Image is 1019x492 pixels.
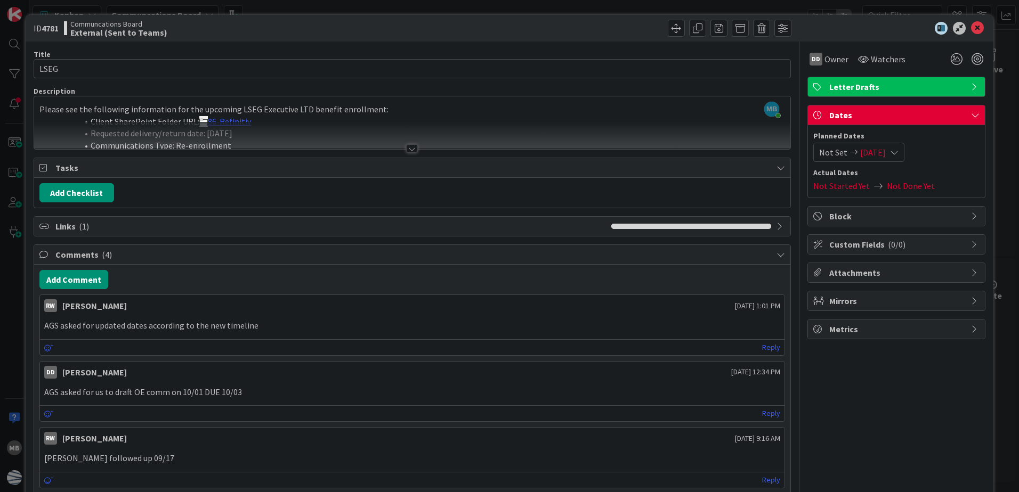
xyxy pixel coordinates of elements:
span: ( 1 ) [79,221,89,232]
span: [DATE] 9:16 AM [735,433,780,444]
span: Watchers [871,53,905,65]
span: Attachments [829,266,966,279]
span: Mirrors [829,294,966,307]
span: Not Done Yet [887,179,935,192]
input: type card name here... [34,59,791,78]
li: Client SharePoint Folder URL: [52,116,785,128]
span: Dates [829,109,966,121]
p: [PERSON_NAME] followed up 09/17 [44,452,780,464]
span: Not Started Yet [813,179,870,192]
span: Description [34,86,75,96]
span: Planned Dates [813,130,980,142]
span: Metrics [829,323,966,335]
p: AGS asked for updated dates according to the new timeline [44,319,780,332]
a: Reply [762,341,780,354]
span: Block [829,210,966,223]
p: Please see the following information for the upcoming LSEG Executive LTD benefit enrollment: [39,103,785,116]
p: AGS asked for us to draft OE comm on 10/01 DUE 10/03 [44,386,780,398]
span: ID [34,22,59,35]
div: [PERSON_NAME] [62,299,127,312]
b: External (Sent to Teams) [70,28,167,37]
span: Tasks [55,161,771,174]
span: [DATE] 12:34 PM [731,366,780,378]
b: 4781 [42,23,59,34]
span: Not Set [819,146,847,159]
span: ( 4 ) [102,249,112,260]
div: DD [44,366,57,379]
span: Comments [55,248,771,261]
span: Custom Fields [829,238,966,251]
span: [DATE] [860,146,886,159]
div: RW [44,432,57,445]
label: Title [34,50,51,59]
span: ( 0/0 ) [888,239,905,250]
a: 86-Refinitiv [208,116,251,127]
span: MB [764,102,779,117]
img: ​Folder icon [199,118,208,127]
button: Add Checklist [39,183,114,202]
div: DD [810,53,822,65]
a: Reply [762,473,780,487]
div: RW [44,299,57,312]
span: Letter Drafts [829,80,966,93]
button: Add Comment [39,270,108,289]
div: [PERSON_NAME] [62,366,127,379]
span: Actual Dates [813,167,980,178]
div: [PERSON_NAME] [62,432,127,445]
span: Communcations Board [70,20,167,28]
span: Owner [824,53,848,65]
span: [DATE] 1:01 PM [735,300,780,311]
span: Links [55,220,606,233]
a: Reply [762,407,780,420]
